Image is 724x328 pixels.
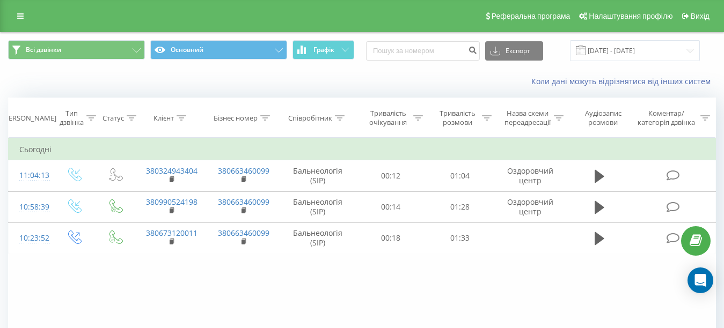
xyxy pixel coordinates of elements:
button: Основний [150,40,287,59]
div: [PERSON_NAME] [2,114,56,123]
button: Експорт [485,41,543,61]
td: 00:14 [356,191,426,222]
div: Аудіозапис розмови [576,109,630,127]
a: 380673120011 [146,228,198,238]
div: Бізнес номер [214,114,258,123]
td: Бальнеологія (SIP) [279,160,356,191]
span: Реферальна програма [492,12,571,20]
td: 01:28 [426,191,495,222]
a: Коли дані можуть відрізнятися вiд інших систем [531,76,716,86]
td: Сьогодні [9,139,716,160]
td: Бальнеологія (SIP) [279,222,356,254]
div: Коментар/категорія дзвінка [635,109,698,127]
td: Оздоровчий центр [494,191,566,222]
button: Графік [292,40,354,59]
div: 10:23:52 [19,228,42,249]
div: 11:04:13 [19,165,42,186]
td: Бальнеологія (SIP) [279,191,356,222]
td: 00:12 [356,160,426,191]
div: Тривалість очікування [366,109,411,127]
span: Налаштування профілю [589,12,672,20]
div: Клієнт [153,114,174,123]
div: Співробітник [288,114,332,123]
a: 380324943404 [146,166,198,176]
td: 00:18 [356,222,426,254]
div: Open Intercom Messenger [688,267,713,293]
div: Тривалість розмови [435,109,480,127]
td: Оздоровчий центр [494,160,566,191]
a: 380990524198 [146,197,198,207]
a: 380663460099 [218,228,269,238]
span: Вихід [691,12,710,20]
span: Всі дзвінки [26,46,61,54]
a: 380663460099 [218,197,269,207]
div: Тип дзвінка [60,109,84,127]
td: 01:33 [426,222,495,254]
button: Всі дзвінки [8,40,145,59]
input: Пошук за номером [366,41,480,61]
div: 10:58:39 [19,197,42,218]
td: 01:04 [426,160,495,191]
a: 380663460099 [218,166,269,176]
span: Графік [313,46,334,54]
div: Назва схеми переадресації [504,109,551,127]
div: Статус [103,114,124,123]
